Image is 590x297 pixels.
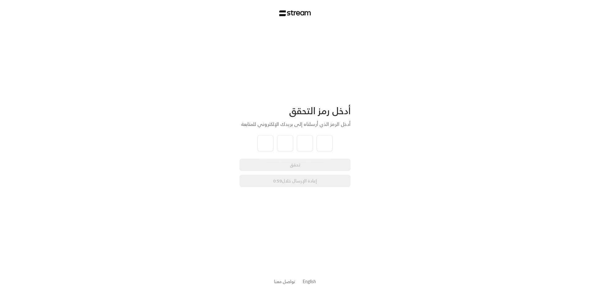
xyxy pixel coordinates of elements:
[279,10,311,16] img: Stream Logo
[239,120,351,128] div: أدخل الرمز الذي أرسلناه إلى بريدك الإلكتروني للمتابعة
[239,105,351,117] div: أدخل رمز التحقق
[274,278,295,285] a: تواصل معنا
[303,276,316,287] a: English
